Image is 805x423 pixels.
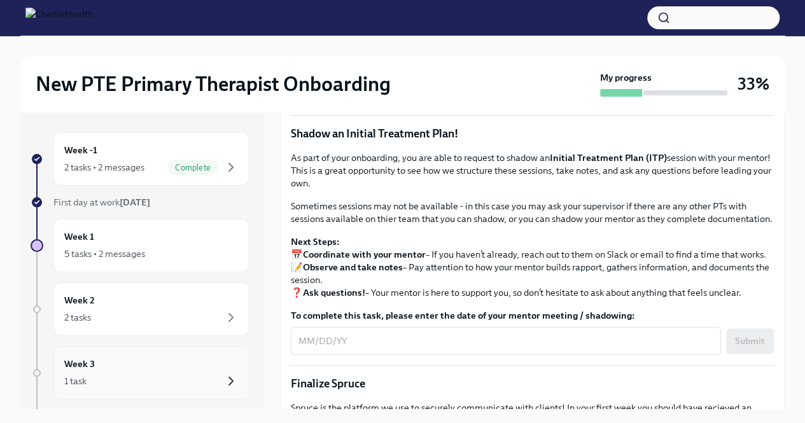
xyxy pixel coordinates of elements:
[303,261,403,273] strong: Observe and take notes
[31,219,249,272] a: Week 15 tasks • 2 messages
[600,71,652,84] strong: My progress
[64,143,97,157] h6: Week -1
[303,249,426,260] strong: Coordinate with your mentor
[64,293,95,307] h6: Week 2
[64,357,95,371] h6: Week 3
[64,230,94,244] h6: Week 1
[550,152,667,163] strong: Initial Treatment Plan (ITP)
[36,71,391,97] h2: New PTE Primary Therapist Onboarding
[31,282,249,336] a: Week 22 tasks
[291,126,774,141] p: Shadow an Initial Treatment Plan!
[303,287,365,298] strong: Ask questions!
[64,161,144,174] div: 2 tasks • 2 messages
[120,197,150,208] strong: [DATE]
[64,375,87,387] div: 1 task
[291,235,774,299] p: 📅 – If you haven’t already, reach out to them on Slack or email to find a time that works. 📝 – Pa...
[53,197,150,208] span: First day at work
[291,236,340,247] strong: Next Steps:
[25,8,93,28] img: CharlieHealth
[291,376,774,391] p: Finalize Spruce
[291,200,774,225] p: Sometimes sessions may not be available - in this case you may ask your supervisor if there are a...
[31,196,249,209] a: First day at work[DATE]
[291,309,774,322] label: To complete this task, please enter the date of your mentor meeting / shadowing:
[64,247,145,260] div: 5 tasks • 2 messages
[738,73,769,95] h3: 33%
[31,132,249,186] a: Week -12 tasks • 2 messagesComplete
[167,163,218,172] span: Complete
[64,311,91,324] div: 2 tasks
[291,151,774,190] p: As part of your onboarding, you are able to request to shadow an session with your mentor! This i...
[31,346,249,399] a: Week 31 task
